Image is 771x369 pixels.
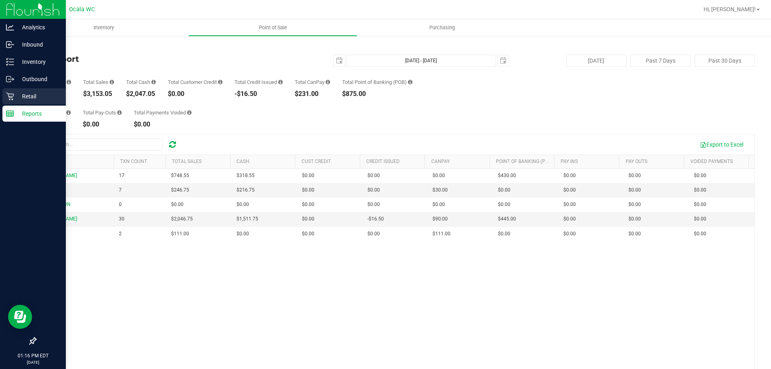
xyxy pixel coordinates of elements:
div: Total Pay-Outs [83,110,122,115]
span: $0.00 [563,215,576,223]
a: Point of Sale [188,19,357,36]
i: Sum of the successful, non-voided point-of-banking payment transaction amounts, both via payment ... [408,80,412,85]
span: $0.00 [563,201,576,208]
span: select [498,55,509,66]
a: CanPay [431,159,450,164]
span: $2,046.75 [171,215,193,223]
span: $0.00 [302,230,314,238]
div: Total CanPay [295,80,330,85]
a: Purchasing [357,19,526,36]
div: $0.00 [134,121,192,128]
div: $231.00 [295,91,330,97]
span: $0.00 [498,186,510,194]
div: Total Point of Banking (POB) [342,80,412,85]
span: $0.00 [432,201,445,208]
span: Hi, [PERSON_NAME]! [704,6,756,12]
span: $0.00 [628,230,641,238]
inline-svg: Outbound [6,75,14,83]
span: $1,511.75 [237,215,258,223]
span: $246.75 [171,186,189,194]
span: $216.75 [237,186,255,194]
div: $0.00 [168,91,222,97]
i: Sum of all successful, non-voided payment transaction amounts (excluding tips and transaction fee... [110,80,114,85]
inline-svg: Inbound [6,41,14,49]
i: Sum of all successful, non-voided payment transaction amounts using CanPay (as well as manual Can... [326,80,330,85]
h4: Till Report [35,55,275,63]
p: Inventory [14,57,62,67]
span: $0.00 [367,172,380,179]
p: Analytics [14,22,62,32]
span: $0.00 [367,230,380,238]
span: select [334,55,345,66]
button: [DATE] [566,55,626,67]
i: Sum of all successful, non-voided cash payment transaction amounts (excluding tips and transactio... [151,80,156,85]
span: $318.55 [237,172,255,179]
i: Sum of all voided payment transaction amounts (excluding tips and transaction fees) within the da... [187,110,192,115]
span: Point of Sale [248,24,298,31]
span: $0.00 [563,186,576,194]
div: Total Cash [126,80,156,85]
span: $0.00 [171,201,184,208]
span: $0.00 [628,186,641,194]
div: Total Credit Issued [235,80,283,85]
div: Total Customer Credit [168,80,222,85]
input: Search... [42,139,162,151]
span: 17 [119,172,124,179]
p: Outbound [14,74,62,84]
span: $0.00 [302,172,314,179]
span: $445.00 [498,215,516,223]
span: $111.00 [432,230,451,238]
a: TXN Count [120,159,147,164]
span: $0.00 [628,172,641,179]
span: $0.00 [694,172,706,179]
span: $748.55 [171,172,189,179]
span: 2 [119,230,122,238]
p: Inbound [14,40,62,49]
div: $2,047.05 [126,91,156,97]
span: $30.00 [432,186,448,194]
button: Export to Excel [695,138,749,151]
span: $0.00 [694,215,706,223]
iframe: Resource center [8,305,32,329]
p: [DATE] [4,359,62,365]
span: $0.00 [694,186,706,194]
span: $0.00 [302,201,314,208]
div: $0.00 [83,121,122,128]
span: $111.00 [171,230,189,238]
span: $0.00 [498,230,510,238]
span: $0.00 [694,230,706,238]
a: Pay Ins [561,159,578,164]
div: $875.00 [342,91,412,97]
span: 7 [119,186,122,194]
p: Retail [14,92,62,101]
button: Past 30 Days [695,55,755,67]
span: $0.00 [367,201,380,208]
a: Inventory [19,19,188,36]
i: Count of all successful payment transactions, possibly including voids, refunds, and cash-back fr... [67,80,71,85]
a: Total Sales [172,159,202,164]
span: Ocala WC [69,6,95,13]
div: -$16.50 [235,91,283,97]
i: Sum of all successful, non-voided payment transaction amounts using account credit as the payment... [218,80,222,85]
span: $0.00 [367,186,380,194]
span: $0.00 [237,201,249,208]
span: $0.00 [628,201,641,208]
div: Total Sales [83,80,114,85]
inline-svg: Reports [6,110,14,118]
span: $0.00 [498,201,510,208]
div: $3,153.05 [83,91,114,97]
button: Past 7 Days [630,55,691,67]
span: Purchasing [418,24,466,31]
a: Point of Banking (POB) [496,159,553,164]
a: Cust Credit [302,159,331,164]
i: Sum of all successful refund transaction amounts from purchase returns resulting in account credi... [278,80,283,85]
inline-svg: Inventory [6,58,14,66]
span: $0.00 [302,215,314,223]
span: $0.00 [563,172,576,179]
a: Voided Payments [690,159,733,164]
div: Total Payments Voided [134,110,192,115]
span: $0.00 [302,186,314,194]
span: $430.00 [498,172,516,179]
span: $0.00 [432,172,445,179]
span: $90.00 [432,215,448,223]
